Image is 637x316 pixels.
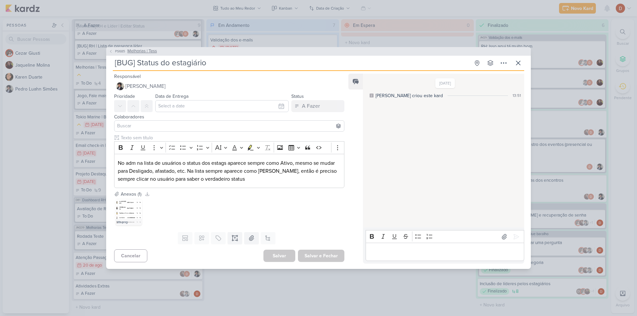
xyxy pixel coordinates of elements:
div: Editor toolbar [114,141,344,154]
label: Data de Entrega [155,94,188,99]
div: A Fazer [302,102,320,110]
label: Responsável [114,74,141,79]
button: [PERSON_NAME] [114,80,344,92]
button: A Fazer [291,100,344,112]
label: Status [291,94,304,99]
img: yOHAw78EqJZUxTRpahINFF2knXFEggFhXpG813l5.png [115,199,142,225]
button: PS685 Melhorias | Tess [109,48,157,55]
img: Pedro Luahn Simões [116,82,124,90]
button: Cancelar [114,249,147,262]
input: Kard Sem Título [113,57,470,69]
input: Texto sem título [119,134,344,141]
p: No adm na lista de usuários o status dos estags aparece sempre como Ativo, mesmo se mudar para De... [118,159,341,183]
div: Editor toolbar [366,230,524,243]
label: Prioridade [114,94,135,99]
span: PS685 [114,49,126,54]
span: [PERSON_NAME] [125,82,166,90]
div: stts.png [115,219,142,225]
div: Colaboradores [114,113,344,120]
div: [PERSON_NAME] criou este kard [376,92,443,99]
div: 13:51 [513,93,521,98]
div: Editor editing area: main [366,243,524,261]
span: Melhorias | Tess [127,48,157,55]
input: Select a date [155,100,289,112]
input: Buscar [116,122,343,130]
div: Editor editing area: main [114,154,344,188]
div: Anexos (1) [121,191,141,198]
